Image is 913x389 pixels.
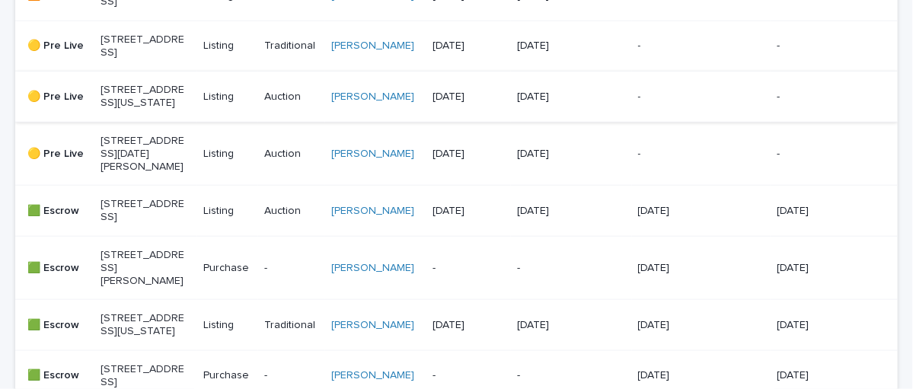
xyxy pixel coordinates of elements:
p: [STREET_ADDRESS][US_STATE] [101,312,185,338]
p: Listing [203,148,253,161]
p: Listing [203,319,253,332]
p: - [777,40,861,53]
p: Listing [203,91,253,104]
p: 🟡 Pre Live [27,40,88,53]
p: [DATE] [517,319,602,332]
p: 🟩 Escrow [27,205,88,218]
tr: 🟩 Escrow[STREET_ADDRESS][US_STATE]ListingTraditional[PERSON_NAME] [DATE][DATE][DATE][DATE] [15,300,898,351]
p: [STREET_ADDRESS][DATE][PERSON_NAME] [101,135,185,173]
a: [PERSON_NAME] [331,148,414,161]
p: Auction [264,91,319,104]
p: 🟩 Escrow [27,369,88,382]
p: [DATE] [517,91,602,104]
p: [DATE] [433,91,506,104]
p: Purchase [203,369,253,382]
p: - [638,91,723,104]
p: 🟡 Pre Live [27,148,88,161]
p: [DATE] [433,148,506,161]
p: - [777,148,861,161]
p: Listing [203,205,253,218]
p: [DATE] [777,369,861,382]
p: - [433,369,506,382]
p: [DATE] [777,319,861,332]
p: [DATE] [433,319,506,332]
p: - [264,369,319,382]
p: [DATE] [433,40,506,53]
p: [STREET_ADDRESS] [101,33,185,59]
a: [PERSON_NAME] [331,205,414,218]
p: Auction [264,148,319,161]
p: Purchase [203,262,253,275]
p: Traditional [264,40,319,53]
p: 🟩 Escrow [27,262,88,275]
p: [STREET_ADDRESS] [101,198,185,224]
p: [DATE] [638,319,723,332]
p: [DATE] [517,40,602,53]
p: [DATE] [777,205,861,218]
p: 🟡 Pre Live [27,91,88,104]
tr: 🟡 Pre Live[STREET_ADDRESS][US_STATE]ListingAuction[PERSON_NAME] [DATE][DATE]-- [15,72,898,123]
p: - [517,262,602,275]
p: [DATE] [433,205,506,218]
p: [DATE] [638,369,723,382]
p: [STREET_ADDRESS][US_STATE] [101,84,185,110]
a: [PERSON_NAME] [331,91,414,104]
p: [STREET_ADDRESS][PERSON_NAME] [101,249,185,287]
a: [PERSON_NAME] [331,262,414,275]
p: - [638,40,723,53]
p: Listing [203,40,253,53]
a: [PERSON_NAME] [331,40,414,53]
a: [PERSON_NAME] [331,319,414,332]
tr: 🟩 Escrow[STREET_ADDRESS]ListingAuction[PERSON_NAME] [DATE][DATE][DATE][DATE] [15,186,898,237]
tr: 🟡 Pre Live[STREET_ADDRESS]ListingTraditional[PERSON_NAME] [DATE][DATE]-- [15,21,898,72]
p: - [777,91,861,104]
p: [DATE] [777,262,861,275]
p: [DATE] [517,148,602,161]
p: - [517,369,602,382]
p: Auction [264,205,319,218]
tr: 🟩 Escrow[STREET_ADDRESS][PERSON_NAME]Purchase-[PERSON_NAME] --[DATE][DATE] [15,236,898,299]
p: Traditional [264,319,319,332]
p: - [264,262,319,275]
p: - [638,148,723,161]
p: [STREET_ADDRESS] [101,363,185,389]
p: [DATE] [638,205,723,218]
a: [PERSON_NAME] [331,369,414,382]
p: 🟩 Escrow [27,319,88,332]
p: [DATE] [517,205,602,218]
p: [DATE] [638,262,723,275]
tr: 🟡 Pre Live[STREET_ADDRESS][DATE][PERSON_NAME]ListingAuction[PERSON_NAME] [DATE][DATE]-- [15,122,898,185]
p: - [433,262,506,275]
